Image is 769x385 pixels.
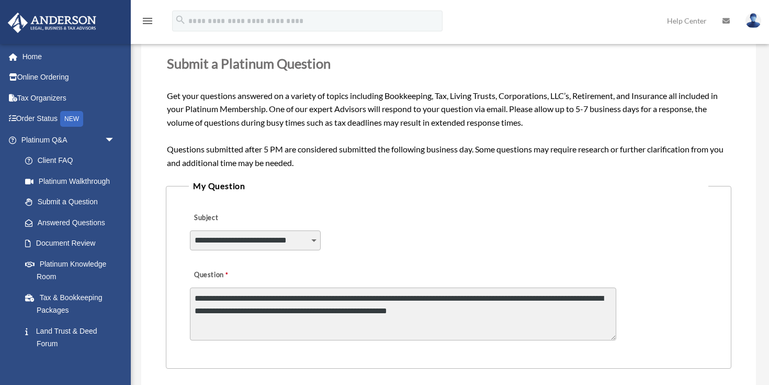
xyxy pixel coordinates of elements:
a: menu [141,18,154,27]
div: NEW [60,111,83,127]
a: Platinum Q&Aarrow_drop_down [7,129,131,150]
legend: My Question [189,179,708,193]
a: Home [7,46,131,67]
span: Submit a Platinum Question [167,56,331,71]
a: Order StatusNEW [7,108,131,130]
span: arrow_drop_down [105,129,126,151]
a: Answered Questions [15,212,131,233]
a: Online Ordering [7,67,131,88]
label: Subject [190,211,289,226]
img: User Pic [745,13,761,28]
img: Anderson Advisors Platinum Portal [5,13,99,33]
a: Platinum Walkthrough [15,171,131,192]
a: Submit a Question [15,192,126,213]
i: menu [141,15,154,27]
a: Document Review [15,233,131,254]
i: search [175,14,186,26]
a: Tax & Bookkeeping Packages [15,287,131,321]
a: Land Trust & Deed Forum [15,321,131,354]
label: Question [190,268,271,283]
a: Platinum Knowledge Room [15,254,131,287]
a: Tax Organizers [7,87,131,108]
a: Client FAQ [15,150,131,171]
